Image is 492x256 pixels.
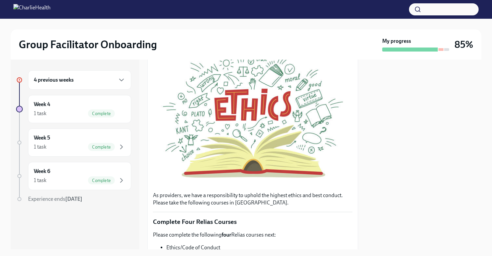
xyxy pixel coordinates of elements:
[34,134,50,142] h6: Week 5
[34,76,74,84] h6: 4 previous weeks
[34,101,50,108] h6: Week 4
[16,162,131,190] a: Week 61 taskComplete
[88,111,115,116] span: Complete
[88,145,115,150] span: Complete
[166,244,352,251] li: Ethics/Code of Conduct
[382,37,411,45] strong: My progress
[34,143,47,151] div: 1 task
[34,177,47,184] div: 1 task
[153,231,352,239] p: Please complete the following Relias courses next:
[153,45,352,186] button: Zoom image
[222,232,231,238] strong: four
[88,178,115,183] span: Complete
[34,110,47,117] div: 1 task
[19,38,157,51] h2: Group Facilitator Onboarding
[34,168,50,175] h6: Week 6
[13,4,51,15] img: CharlieHealth
[28,196,82,202] span: Experience ends
[455,38,473,51] h3: 85%
[28,70,131,90] div: 4 previous weeks
[16,95,131,123] a: Week 41 taskComplete
[65,196,82,202] strong: [DATE]
[153,192,352,206] p: As providers, we have a responsibility to uphold the highest ethics and best conduct. Please take...
[16,129,131,157] a: Week 51 taskComplete
[153,218,352,226] p: Complete Four Relias Courses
